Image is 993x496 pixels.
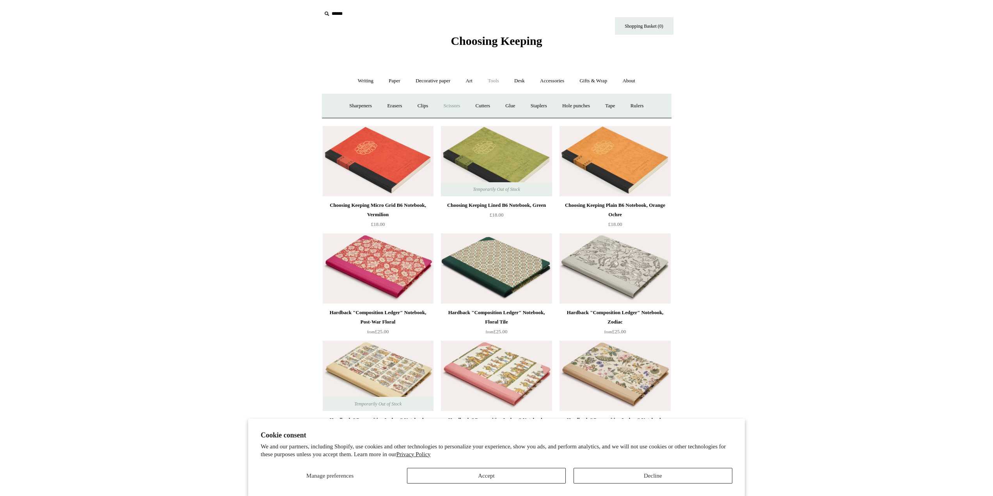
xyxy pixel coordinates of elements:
a: Choosing Keeping Micro Grid B6 Notebook, Vermilion Choosing Keeping Micro Grid B6 Notebook, Vermi... [323,126,433,196]
button: Decline [574,468,732,484]
a: Clips [410,96,435,116]
div: Choosing Keeping Micro Grid B6 Notebook, Vermilion [325,201,432,219]
a: Gifts & Wrap [572,71,614,91]
a: Hardback "Composition Ledger" Notebook, English Garden from£25.00 [560,415,670,447]
a: Choosing Keeping Micro Grid B6 Notebook, Vermilion £18.00 [323,201,433,233]
a: Tape [598,96,622,116]
a: Paper [382,71,407,91]
a: Cutters [468,96,497,116]
a: Hardback "Composition Ledger" Notebook, Parade Hardback "Composition Ledger" Notebook, Parade [441,341,552,411]
a: Accessories [533,71,571,91]
a: Decorative paper [409,71,457,91]
a: Erasers [380,96,409,116]
span: Manage preferences [306,473,354,479]
img: Hardback "Composition Ledger" Notebook, Tarot [323,341,433,411]
button: Manage preferences [261,468,399,484]
img: Choosing Keeping Lined B6 Notebook, Green [441,126,552,196]
a: Staplers [524,96,554,116]
a: Hardback "Composition Ledger" Notebook, Post-War Floral from£25.00 [323,308,433,340]
span: from [367,330,375,334]
a: Rulers [624,96,651,116]
img: Hardback "Composition Ledger" Notebook, Parade [441,341,552,411]
span: £18.00 [371,221,385,227]
a: Choosing Keeping Lined B6 Notebook, Green Choosing Keeping Lined B6 Notebook, Green Temporarily O... [441,126,552,196]
div: Hardback "Composition Ledger" Notebook, Tarot [325,415,432,434]
a: Shopping Basket (0) [615,17,673,35]
div: Choosing Keeping Plain B6 Notebook, Orange Ochre [561,201,668,219]
a: Hardback "Composition Ledger" Notebook, Floral Tile Hardback "Composition Ledger" Notebook, Flora... [441,233,552,304]
div: Hardback "Composition Ledger" Notebook, English Garden [561,415,668,434]
span: £18.00 [608,221,622,227]
a: Desk [507,71,532,91]
a: Hardback "Composition Ledger" Notebook, Tarot Hardback "Composition Ledger" Notebook, Tarot Tempo... [323,341,433,411]
img: Hardback "Composition Ledger" Notebook, Post-War Floral [323,233,433,304]
img: Hardback "Composition Ledger" Notebook, Floral Tile [441,233,552,304]
span: Choosing Keeping [451,34,542,47]
button: Accept [407,468,566,484]
a: Sharpeners [342,96,379,116]
a: Choosing Keeping [451,41,542,46]
span: from [486,330,494,334]
a: Writing [351,71,380,91]
a: Hardback "Composition Ledger" Notebook, Zodiac from£25.00 [560,308,670,340]
a: Choosing Keeping Plain B6 Notebook, Orange Ochre £18.00 [560,201,670,233]
div: Choosing Keeping Lined B6 Notebook, Green [443,201,550,210]
h2: Cookie consent [261,431,732,439]
div: Hardback "Composition Ledger" Notebook, Parade [443,415,550,434]
a: Hardback "Composition Ledger" Notebook, Tarot from£25.00 [323,415,433,447]
div: Hardback "Composition Ledger" Notebook, Zodiac [561,308,668,327]
a: Hardback "Composition Ledger" Notebook, Parade from£25.00 [441,415,552,447]
a: Hardback "Composition Ledger" Notebook, Floral Tile from£25.00 [441,308,552,340]
a: Hardback "Composition Ledger" Notebook, English Garden Hardback "Composition Ledger" Notebook, En... [560,341,670,411]
div: Hardback "Composition Ledger" Notebook, Floral Tile [443,308,550,327]
a: Choosing Keeping Lined B6 Notebook, Green £18.00 [441,201,552,233]
a: Choosing Keeping Plain B6 Notebook, Orange Ochre Choosing Keeping Plain B6 Notebook, Orange Ochre [560,126,670,196]
span: £25.00 [604,329,626,334]
a: About [615,71,642,91]
p: We and our partners, including Shopify, use cookies and other technologies to personalize your ex... [261,443,732,458]
a: Hardback "Composition Ledger" Notebook, Post-War Floral Hardback "Composition Ledger" Notebook, P... [323,233,433,304]
a: Scissors [437,96,467,116]
img: Choosing Keeping Plain B6 Notebook, Orange Ochre [560,126,670,196]
a: Tools [481,71,506,91]
a: Glue [498,96,522,116]
span: from [604,330,612,334]
span: Temporarily Out of Stock [465,182,528,196]
span: Temporarily Out of Stock [346,397,409,411]
img: Hardback "Composition Ledger" Notebook, English Garden [560,341,670,411]
a: Hardback "Composition Ledger" Notebook, Zodiac Hardback "Composition Ledger" Notebook, Zodiac [560,233,670,304]
img: Hardback "Composition Ledger" Notebook, Zodiac [560,233,670,304]
a: Art [459,71,480,91]
span: £25.00 [367,329,389,334]
div: Hardback "Composition Ledger" Notebook, Post-War Floral [325,308,432,327]
span: £25.00 [486,329,508,334]
span: £18.00 [490,212,504,218]
a: Hole punches [555,96,597,116]
a: Privacy Policy [396,451,431,457]
img: Choosing Keeping Micro Grid B6 Notebook, Vermilion [323,126,433,196]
